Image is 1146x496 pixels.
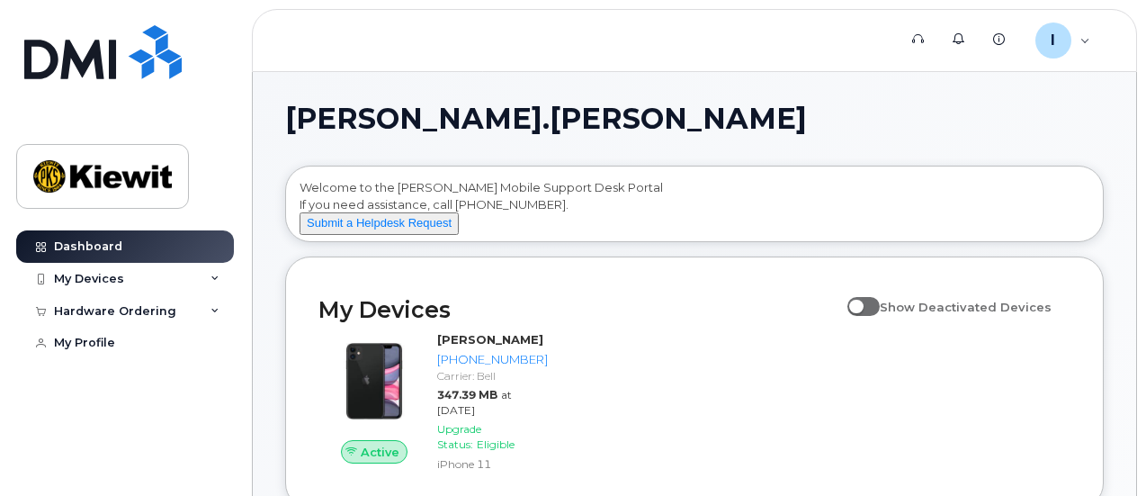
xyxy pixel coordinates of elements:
div: Welcome to the [PERSON_NAME] Mobile Support Desk Portal If you need assistance, call [PHONE_NUMBER]. [300,179,1089,235]
button: Submit a Helpdesk Request [300,212,459,235]
input: Show Deactivated Devices [847,290,862,304]
div: [PHONE_NUMBER] [437,351,548,368]
a: Submit a Helpdesk Request [300,215,459,230]
span: [PERSON_NAME].[PERSON_NAME] [285,105,807,132]
span: at [DATE] [437,388,512,417]
span: Show Deactivated Devices [880,300,1052,314]
strong: [PERSON_NAME] [437,332,543,347]
div: iPhone 11 [437,456,548,472]
a: Active[PERSON_NAME][PHONE_NUMBER]Carrier: Bell347.39 MBat [DATE]Upgrade Status:EligibleiPhone 11 [318,331,555,475]
span: Active [361,444,399,461]
img: iPhone_11.jpg [333,340,416,423]
div: Carrier: Bell [437,368,548,383]
h2: My Devices [318,296,838,323]
span: Upgrade Status: [437,422,481,451]
span: 347.39 MB [437,388,497,401]
span: Eligible [477,437,515,451]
